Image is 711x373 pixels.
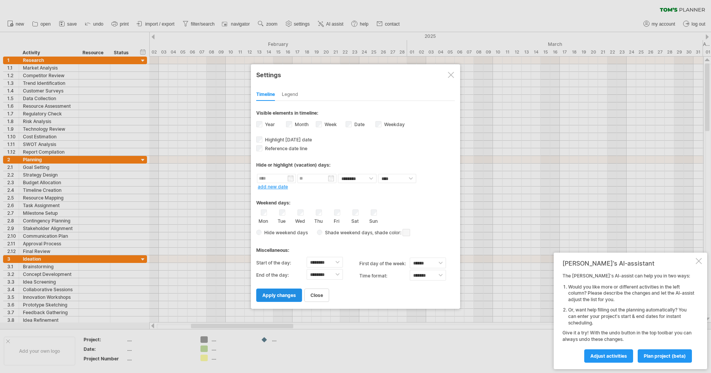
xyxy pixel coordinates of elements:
[353,122,365,127] label: Date
[259,217,268,224] label: Mon
[562,259,694,267] div: [PERSON_NAME]'s AI-assistant
[332,217,341,224] label: Fri
[256,257,307,269] label: Start of the day:
[402,229,410,236] span: click here to change the shade color
[313,217,323,224] label: Thu
[359,258,410,270] label: first day of the week:
[359,270,410,282] label: Time format:
[256,289,302,302] a: apply changes
[368,217,378,224] label: Sun
[310,292,323,298] span: close
[256,162,455,168] div: Hide or highlight (vacation) days:
[323,122,337,127] label: Week
[638,349,692,363] a: plan project (beta)
[258,184,288,190] a: add new date
[256,240,455,255] div: Miscellaneous:
[262,292,296,298] span: apply changes
[383,122,405,127] label: Weekday
[256,269,307,281] label: End of the day:
[293,122,309,127] label: Month
[350,217,360,224] label: Sat
[644,353,686,359] span: plan project (beta)
[263,122,275,127] label: Year
[372,228,410,237] span: , shade color:
[256,68,455,81] div: Settings
[282,89,298,101] div: Legend
[322,230,372,235] span: Shade weekend days
[562,273,694,362] div: The [PERSON_NAME]'s AI-assist can help you in two ways: Give it a try! With the undo button in th...
[590,353,627,359] span: Adjust activities
[256,89,275,101] div: Timeline
[263,137,312,143] span: Highlight [DATE] date
[277,217,286,224] label: Tue
[256,110,455,118] div: Visible elements in timeline:
[262,230,308,235] span: Hide weekend days
[568,284,694,303] li: Would you like more or different activities in the left column? Please describe the changes and l...
[568,307,694,326] li: Or, want help filling out the planning automatically? You can enter your project's start & end da...
[304,289,329,302] a: close
[256,193,455,208] div: Weekend days:
[263,146,307,151] span: Reference date line
[295,217,305,224] label: Wed
[584,349,633,363] a: Adjust activities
